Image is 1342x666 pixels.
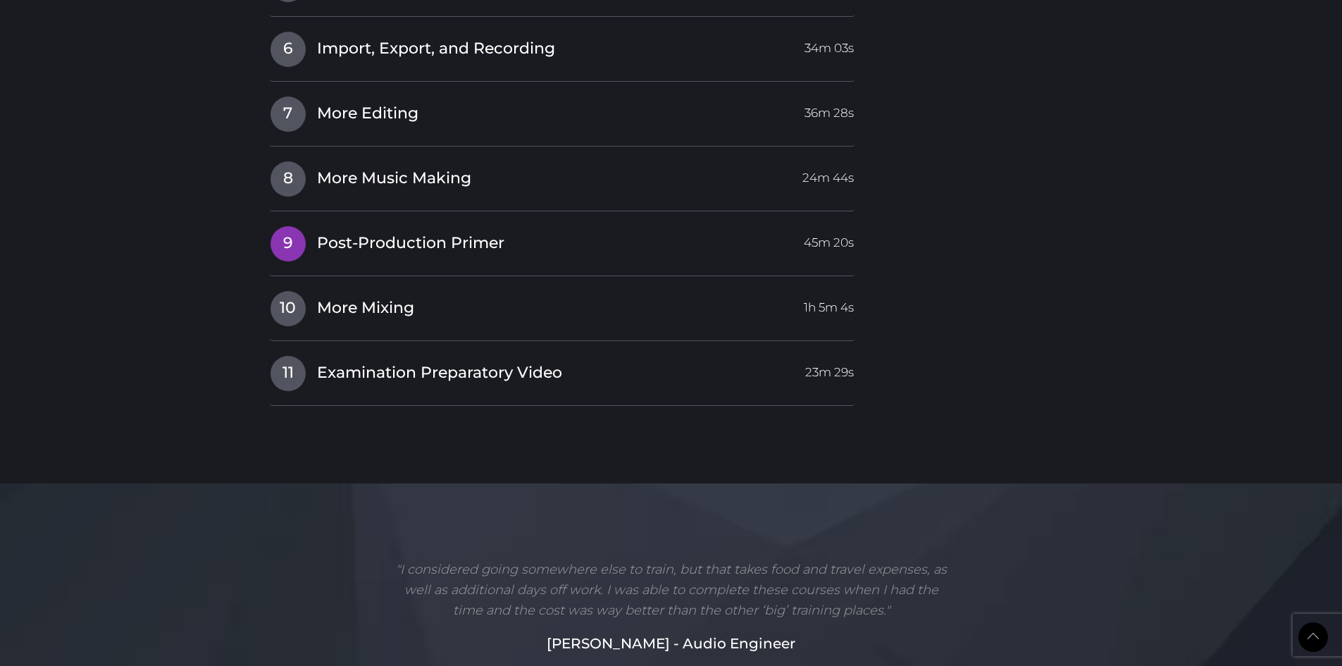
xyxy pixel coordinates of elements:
span: 9 [271,226,306,261]
span: More Music Making [317,168,471,190]
a: 7More Editing36m 28s [270,96,855,125]
span: 23m 29s [805,356,854,381]
span: Import, Export, and Recording [317,38,555,60]
h5: [PERSON_NAME] - Audio Engineer [270,633,1073,654]
a: 6Import, Export, and Recording34m 03s [270,31,855,61]
span: 11 [271,356,306,391]
a: Back to Top [1298,622,1328,652]
span: More Editing [317,103,418,125]
span: 34m 03s [804,32,854,57]
span: 1h 5m 4s [804,291,854,316]
span: Post-Production Primer [317,233,504,254]
span: 36m 28s [804,97,854,122]
span: 10 [271,291,306,326]
a: 9Post-Production Primer45m 20s [270,226,855,255]
a: 10More Mixing1h 5m 4s [270,290,855,320]
span: 8 [271,161,306,197]
a: 11Examination Preparatory Video23m 29s [270,355,855,385]
p: "I considered going somewhere else to train, but that takes food and travel expenses, as well as ... [390,560,952,620]
a: 8More Music Making24m 44s [270,161,855,190]
span: 6 [271,32,306,67]
span: More Mixing [317,297,414,319]
span: 7 [271,97,306,132]
span: 45m 20s [804,226,854,252]
span: Examination Preparatory Video [317,362,562,384]
span: 24m 44s [802,161,854,187]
